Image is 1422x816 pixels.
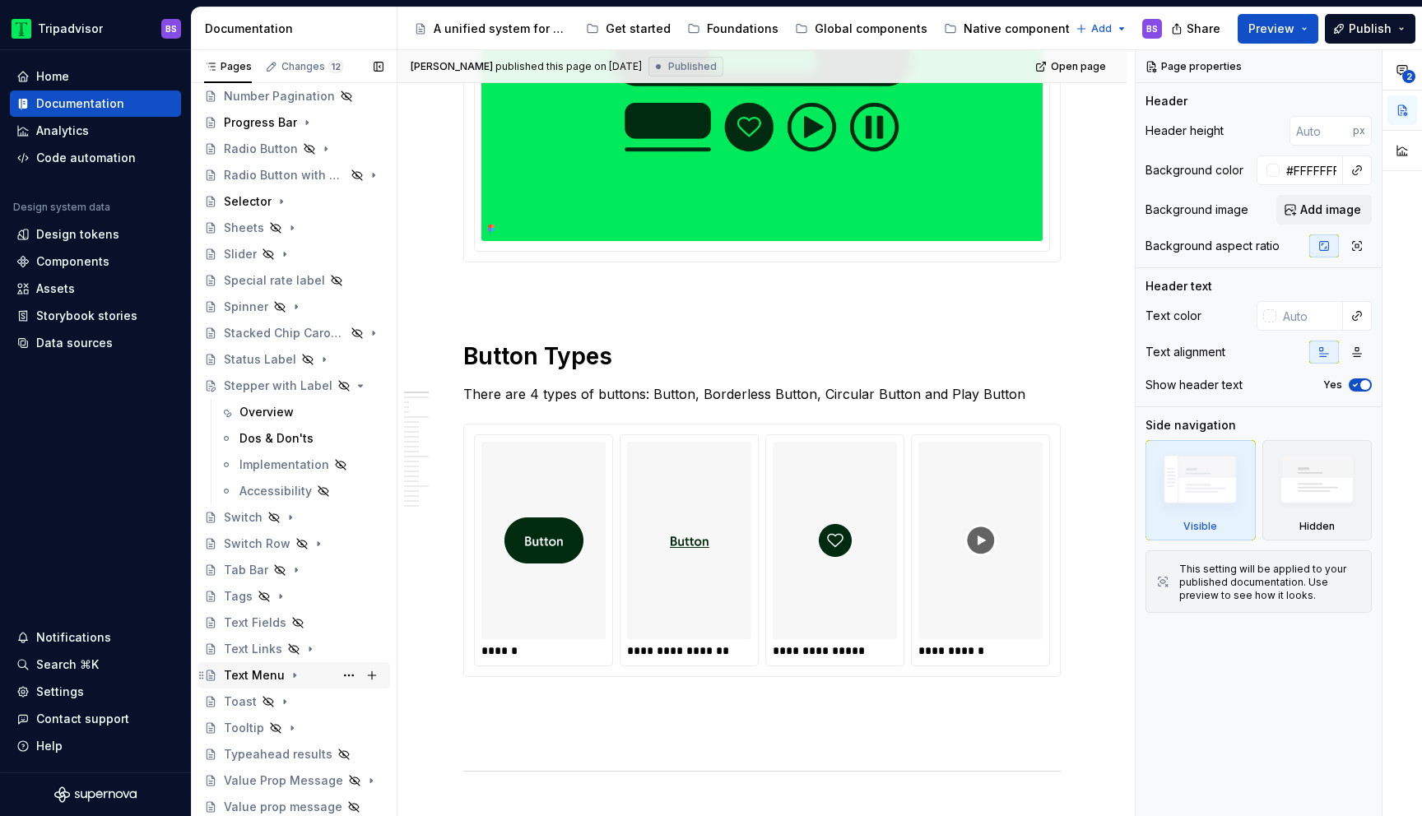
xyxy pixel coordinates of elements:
button: Add [1071,17,1132,40]
a: Stacked Chip Carousel [197,320,390,346]
span: Open page [1051,60,1106,73]
button: Contact support [10,706,181,732]
a: Toast [197,688,390,715]
a: Number Pagination [197,83,390,109]
a: Storybook stories [10,303,181,329]
div: Text color [1145,308,1201,324]
div: Native components [964,21,1076,37]
button: TripadvisorBS [3,11,188,46]
div: Components [36,253,109,270]
div: Storybook stories [36,308,137,324]
div: This setting will be applied to your published documentation. Use preview to see how it looks. [1179,563,1361,602]
a: Design tokens [10,221,181,248]
div: Home [36,68,69,85]
div: Foundations [707,21,778,37]
a: Sheets [197,215,390,241]
div: Pages [204,60,252,73]
div: Switch [224,509,263,526]
a: Native components [937,16,1083,42]
a: Switch [197,504,390,531]
div: Settings [36,684,84,700]
div: BS [165,22,177,35]
div: Dos & Don'ts [239,430,314,447]
svg: Supernova Logo [54,786,137,803]
div: Visible [1183,520,1217,533]
div: Value prop message [224,799,342,815]
a: Progress Bar [197,109,390,136]
div: Special rate label [224,272,325,289]
a: Tags [197,583,390,610]
div: Global components [815,21,927,37]
a: Stepper with Label [197,373,390,399]
a: Status Label [197,346,390,373]
input: Auto [1290,116,1353,146]
a: Radio Button with Label [197,162,390,188]
div: Status Label [224,351,296,368]
button: Share [1163,14,1231,44]
div: Tripadvisor [38,21,103,37]
div: Header text [1145,278,1212,294]
div: Contact support [36,711,129,727]
div: Notifications [36,629,111,646]
span: [PERSON_NAME] [411,60,493,73]
a: Tooltip [197,715,390,741]
div: Data sources [36,335,113,351]
a: Text Menu [197,662,390,688]
a: Switch Row [197,531,390,557]
a: Data sources [10,330,181,356]
div: Tags [224,588,253,605]
a: Code automation [10,145,181,171]
a: Radio Button [197,136,390,162]
span: Share [1187,21,1220,37]
div: Sheets [224,220,264,236]
div: Tab Bar [224,562,268,578]
a: Components [10,248,181,275]
a: Selector [197,188,390,215]
div: Show header text [1145,377,1243,393]
a: Spinner [197,294,390,320]
span: 2 [1402,70,1415,83]
label: Yes [1323,378,1342,392]
a: Accessibility [213,478,390,504]
a: A unified system for every journey. [407,16,576,42]
span: 12 [328,60,343,73]
span: Published [668,60,717,73]
div: Background aspect ratio [1145,238,1280,254]
div: Spinner [224,299,268,315]
img: 0ed0e8b8-9446-497d-bad0-376821b19aa5.png [12,19,31,39]
a: Slider [197,241,390,267]
input: Auto [1280,155,1343,185]
span: Publish [1349,21,1392,37]
div: Help [36,738,63,754]
a: Text Links [197,636,390,662]
div: Text Links [224,641,282,657]
div: Documentation [205,21,390,37]
div: Number Pagination [224,88,335,104]
div: Header height [1145,123,1224,139]
a: Value Prop Message [197,767,390,794]
div: Switch Row [224,535,290,552]
div: Radio Button [224,141,298,157]
a: Text Fields [197,610,390,636]
div: Value Prop Message [224,772,343,789]
div: Get started [606,21,671,37]
div: Visible [1145,440,1256,540]
div: Progress Bar [224,114,297,131]
div: Radio Button with Label [224,167,346,183]
div: Changes [281,60,343,73]
a: Overview [213,399,390,425]
a: Get started [579,16,677,42]
a: Special rate label [197,267,390,294]
a: Home [10,63,181,90]
a: Assets [10,276,181,302]
div: Text Menu [224,667,285,684]
a: Implementation [213,452,390,478]
p: There are 4 types of buttons: Button, Borderless Button, Circular Button and Play Button [463,384,1061,404]
div: Hidden [1262,440,1373,540]
div: Selector [224,193,272,210]
a: Typeahead results [197,741,390,767]
div: BS [1146,22,1158,35]
div: Design system data [13,201,110,214]
div: Documentation [36,95,124,112]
